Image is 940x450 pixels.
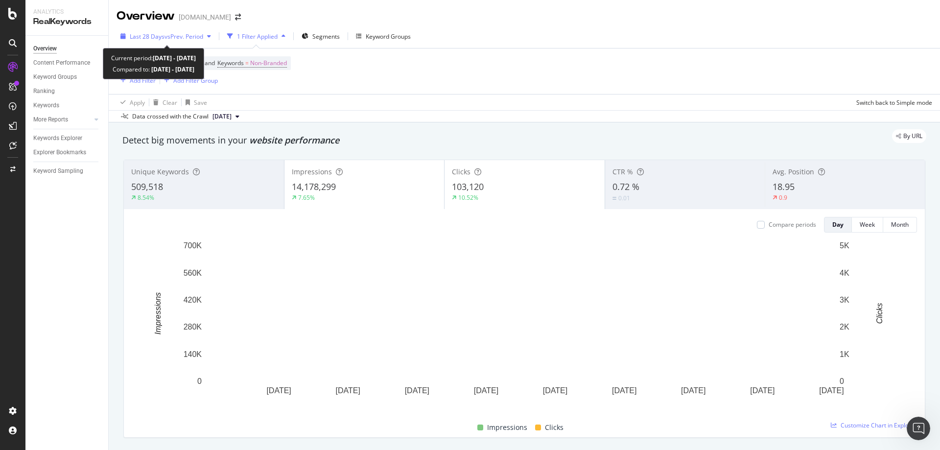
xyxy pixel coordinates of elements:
[33,166,83,176] div: Keyword Sampling
[875,303,884,324] text: Clicks
[840,268,849,277] text: 4K
[117,28,215,44] button: Last 28 DaysvsPrev. Period
[111,52,196,64] div: Current period:
[217,59,244,67] span: Keywords
[773,181,795,192] span: 18.95
[130,32,164,41] span: Last 28 Days
[160,74,218,86] button: Add Filter Group
[841,421,917,429] span: Customize Chart in Explorer
[618,194,630,202] div: 0.01
[33,133,82,143] div: Keywords Explorer
[132,112,209,121] div: Data crossed with the Crawl
[474,386,498,395] text: [DATE]
[612,197,616,200] img: Equal
[33,16,100,27] div: RealKeywords
[33,72,101,82] a: Keyword Groups
[840,377,844,385] text: 0
[852,95,932,110] button: Switch back to Simple mode
[452,167,470,176] span: Clicks
[173,76,218,85] div: Add Filter Group
[164,32,203,41] span: vs Prev. Period
[184,350,202,358] text: 140K
[131,181,163,192] span: 509,518
[612,386,636,395] text: [DATE]
[819,386,844,395] text: [DATE]
[149,95,177,110] button: Clear
[163,98,177,107] div: Clear
[840,241,849,250] text: 5K
[840,296,849,304] text: 3K
[153,54,196,62] b: [DATE] - [DATE]
[856,98,932,107] div: Switch back to Simple mode
[33,147,86,158] div: Explorer Bookmarks
[452,181,484,192] span: 103,120
[33,100,101,111] a: Keywords
[117,8,175,24] div: Overview
[154,292,162,334] text: Impressions
[179,12,231,22] div: [DOMAIN_NAME]
[245,59,249,67] span: =
[235,14,241,21] div: arrow-right-arrow-left
[831,421,917,429] a: Customize Chart in Explorer
[184,296,202,304] text: 420K
[33,115,68,125] div: More Reports
[182,95,207,110] button: Save
[312,32,340,41] span: Segments
[131,167,189,176] span: Unique Keywords
[33,100,59,111] div: Keywords
[769,220,816,229] div: Compare periods
[197,377,202,385] text: 0
[612,167,633,176] span: CTR %
[298,28,344,44] button: Segments
[138,193,154,202] div: 8.54%
[779,193,787,202] div: 0.9
[33,8,100,16] div: Analytics
[298,193,315,202] div: 7.65%
[903,133,922,139] span: By URL
[883,217,917,233] button: Month
[33,86,101,96] a: Ranking
[681,386,705,395] text: [DATE]
[773,167,814,176] span: Avg. Position
[824,217,852,233] button: Day
[860,220,875,229] div: Week
[223,28,289,44] button: 1 Filter Applied
[209,111,243,122] button: [DATE]
[205,59,215,67] span: and
[33,72,77,82] div: Keyword Groups
[250,56,287,70] span: Non-Branded
[292,181,336,192] span: 14,178,299
[543,386,567,395] text: [DATE]
[458,193,478,202] div: 10.52%
[130,98,145,107] div: Apply
[612,181,639,192] span: 0.72 %
[33,44,101,54] a: Overview
[113,64,194,75] div: Compared to:
[184,268,202,277] text: 560K
[336,386,360,395] text: [DATE]
[237,32,278,41] div: 1 Filter Applied
[352,28,415,44] button: Keyword Groups
[487,422,527,433] span: Impressions
[33,147,101,158] a: Explorer Bookmarks
[33,58,101,68] a: Content Performance
[545,422,564,433] span: Clicks
[840,350,849,358] text: 1K
[130,76,156,85] div: Add Filter
[33,115,92,125] a: More Reports
[366,32,411,41] div: Keyword Groups
[33,44,57,54] div: Overview
[891,220,909,229] div: Month
[184,323,202,331] text: 280K
[132,240,910,410] svg: A chart.
[194,98,207,107] div: Save
[33,58,90,68] div: Content Performance
[184,241,202,250] text: 700K
[117,74,156,86] button: Add Filter
[33,166,101,176] a: Keyword Sampling
[117,95,145,110] button: Apply
[292,167,332,176] span: Impressions
[266,386,291,395] text: [DATE]
[892,129,926,143] div: legacy label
